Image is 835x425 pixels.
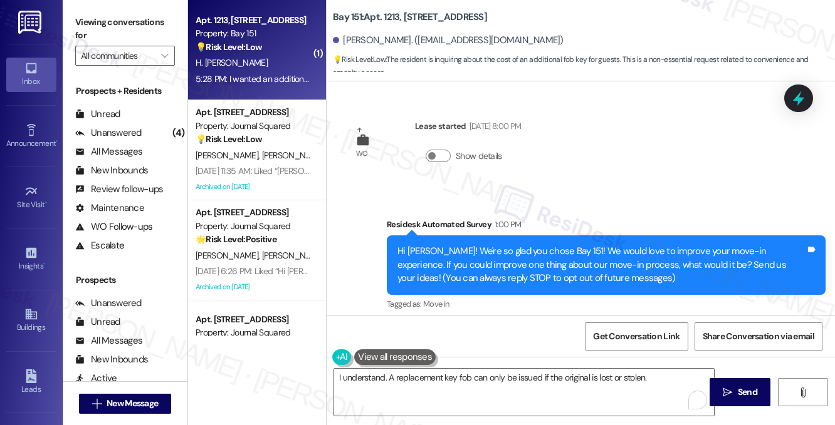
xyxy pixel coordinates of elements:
[75,372,117,385] div: Active
[387,295,826,313] div: Tagged as:
[593,330,680,343] span: Get Conversation Link
[75,13,175,46] label: Viewing conversations for
[81,46,155,66] input: All communities
[710,378,770,406] button: Send
[75,315,120,329] div: Unread
[333,11,487,24] b: Bay 151: Apt. 1213, [STREET_ADDRESS]
[356,147,368,160] div: WO
[491,218,521,231] div: 1:00 PM
[196,250,262,261] span: [PERSON_NAME]
[194,279,313,295] div: Archived on [DATE]
[196,57,268,68] span: H. [PERSON_NAME]
[6,181,56,215] a: Site Visit •
[798,387,807,397] i: 
[6,58,56,91] a: Inbox
[196,14,312,27] div: Apt. 1213, [STREET_ADDRESS]
[262,150,328,161] span: [PERSON_NAME]
[738,386,757,399] span: Send
[585,322,688,351] button: Get Conversation Link
[75,183,163,196] div: Review follow-ups
[79,394,172,414] button: New Message
[107,397,158,410] span: New Message
[466,120,522,133] div: [DATE] 8:00 PM
[75,220,152,233] div: WO Follow-ups
[196,106,312,119] div: Apt. [STREET_ADDRESS]
[423,299,449,309] span: Move in
[196,150,262,161] span: [PERSON_NAME]
[196,313,312,326] div: Apt. [STREET_ADDRESS]
[63,274,187,287] div: Prospects
[333,34,564,47] div: [PERSON_NAME]. ([EMAIL_ADDRESS][DOMAIN_NAME])
[75,126,142,140] div: Unanswered
[75,297,142,310] div: Unanswered
[196,73,327,84] div: 5:28 PM: I wanted an additional one.
[196,326,312,339] div: Property: Journal Squared
[415,120,521,137] div: Lease started
[196,120,312,133] div: Property: Journal Squared
[196,133,262,145] strong: 💡 Risk Level: Low
[334,369,714,416] textarea: To enrich screen reader interactions, please activate Accessibility in Grammarly extension settings
[262,250,325,261] span: [PERSON_NAME]
[6,242,56,276] a: Insights •
[161,51,168,61] i: 
[456,150,502,163] label: Show details
[194,179,313,195] div: Archived on [DATE]
[333,54,386,64] strong: 💡 Risk Level: Low
[169,123,187,143] div: (4)
[196,206,312,219] div: Apt. [STREET_ADDRESS]
[75,108,120,121] div: Unread
[196,265,495,277] div: [DATE] 6:26 PM: Liked “Hi [PERSON_NAME] and [PERSON_NAME]! Starting [DATE]…”
[75,202,144,215] div: Maintenance
[695,322,822,351] button: Share Conversation via email
[723,387,732,397] i: 
[6,366,56,399] a: Leads
[6,304,56,337] a: Buildings
[92,399,102,409] i: 
[333,53,835,80] span: : The resident is inquiring about the cost of an additional fob key for guests. This is a non-ess...
[43,260,45,269] span: •
[56,137,58,146] span: •
[196,233,276,245] strong: 🌟 Risk Level: Positive
[18,11,44,34] img: ResiDesk Logo
[75,164,148,177] div: New Inbounds
[75,145,142,158] div: All Messages
[196,220,312,233] div: Property: Journal Squared
[75,239,124,252] div: Escalate
[196,41,262,53] strong: 💡 Risk Level: Low
[397,245,806,285] div: Hi [PERSON_NAME]! We're so glad you chose Bay 151! We would love to improve your move-in experien...
[75,334,142,347] div: All Messages
[63,84,187,98] div: Prospects + Residents
[196,27,312,40] div: Property: Bay 151
[703,330,814,343] span: Share Conversation via email
[387,218,826,235] div: Residesk Automated Survey
[75,353,148,366] div: New Inbounds
[45,198,47,207] span: •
